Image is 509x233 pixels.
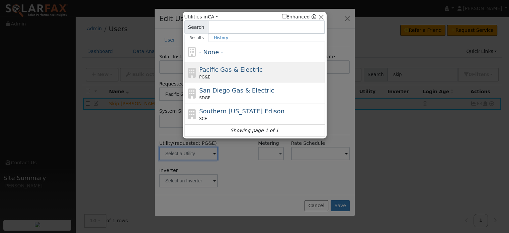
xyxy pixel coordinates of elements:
[184,34,209,42] a: Results
[199,95,210,101] span: SDGE
[184,20,208,34] span: Search
[199,87,274,94] span: San Diego Gas & Electric
[199,66,262,73] span: Pacific Gas & Electric
[199,49,223,56] span: - None -
[209,34,233,42] a: History
[230,127,278,134] i: Showing page 1 of 1
[199,108,284,115] span: Southern [US_STATE] Edison
[199,74,210,80] span: PG&E
[199,116,207,122] span: SCE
